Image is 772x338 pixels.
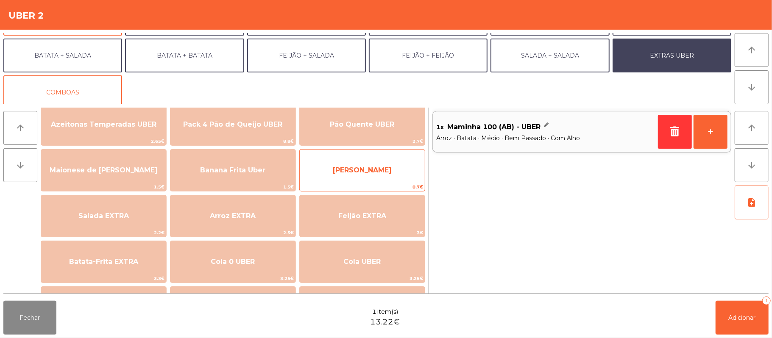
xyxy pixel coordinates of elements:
[15,123,25,133] i: arrow_upward
[436,133,655,143] span: Arroz · Batata · Médio · Bem Passado · Com Alho
[3,301,56,335] button: Fechar
[3,39,122,72] button: BATATA + SALADA
[300,229,425,237] span: 3€
[762,296,771,305] div: 1
[41,183,166,191] span: 1.5€
[338,212,386,220] span: Feijão EXTRA
[50,166,158,174] span: Maionese de [PERSON_NAME]
[333,166,392,174] span: [PERSON_NAME]
[15,160,25,170] i: arrow_downward
[211,258,255,266] span: Cola 0 UBER
[69,258,138,266] span: Batata-Frita EXTRA
[735,111,769,145] button: arrow_upward
[3,75,122,109] button: COMBOAS
[200,166,265,174] span: Banana Frita Uber
[8,9,44,22] h4: UBER 2
[747,82,757,92] i: arrow_downward
[735,186,769,219] button: note_add
[78,212,129,220] span: Salada EXTRA
[330,120,394,128] span: Pão Quente UBER
[125,39,244,72] button: BATATA + BATATA
[300,137,425,145] span: 2.7€
[371,316,400,328] span: 13.22€
[369,39,488,72] button: FEIJÃO + FEIJÃO
[613,39,731,72] button: EXTRAS UBER
[170,274,295,283] span: 3.25€
[300,183,425,191] span: 0.7€
[747,197,757,208] i: note_add
[41,229,166,237] span: 2.2€
[491,39,609,72] button: SALADA + SALADA
[735,33,769,67] button: arrow_upward
[735,70,769,104] button: arrow_downward
[694,115,727,149] button: +
[747,160,757,170] i: arrow_downward
[170,229,295,237] span: 2.5€
[247,39,366,72] button: FEIJÃO + SALADA
[747,45,757,55] i: arrow_upward
[41,274,166,283] span: 3.3€
[716,301,769,335] button: Adicionar1
[3,148,37,182] button: arrow_downward
[735,148,769,182] button: arrow_downward
[729,314,756,321] span: Adicionar
[343,258,381,266] span: Cola UBER
[170,183,295,191] span: 1.5€
[41,137,166,145] span: 2.65€
[747,123,757,133] i: arrow_upward
[300,274,425,283] span: 3.25€
[436,121,444,133] span: 1x
[170,137,295,145] span: 8.8€
[3,111,37,145] button: arrow_upward
[210,212,256,220] span: Arroz EXTRA
[372,308,376,316] span: 1
[377,308,398,316] span: item(s)
[447,121,541,133] span: Maminha 100 (AB) - UBER
[51,120,156,128] span: Azeitonas Temperadas UBER
[183,120,282,128] span: Pack 4 Pão de Queijo UBER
